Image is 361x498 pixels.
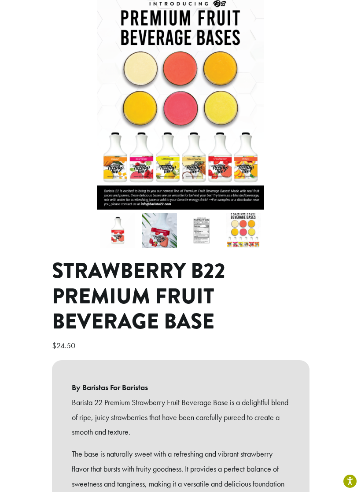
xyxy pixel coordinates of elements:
p: Barista 22 Premium Strawberry Fruit Beverage Base is a delightful blend of ripe, juicy strawberri... [72,401,290,445]
bdi: 24.50 [52,346,77,356]
span: $ [52,346,56,356]
img: Strawberry B22 Premium Fruit Beverage Base - Image 3 [184,219,219,254]
img: Strawberry B22 Premium Fruit Beverage Base - Image 2 [142,219,177,254]
img: Strawberry B22 Premium Fruit Beverage Base - Image 4 [226,219,261,254]
b: By Baristas For Baristas [72,386,290,401]
img: Strawberry B22 Premium Fruit Beverage Base [100,219,135,254]
h1: Strawberry B22 Premium Fruit Beverage Base [52,264,309,340]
